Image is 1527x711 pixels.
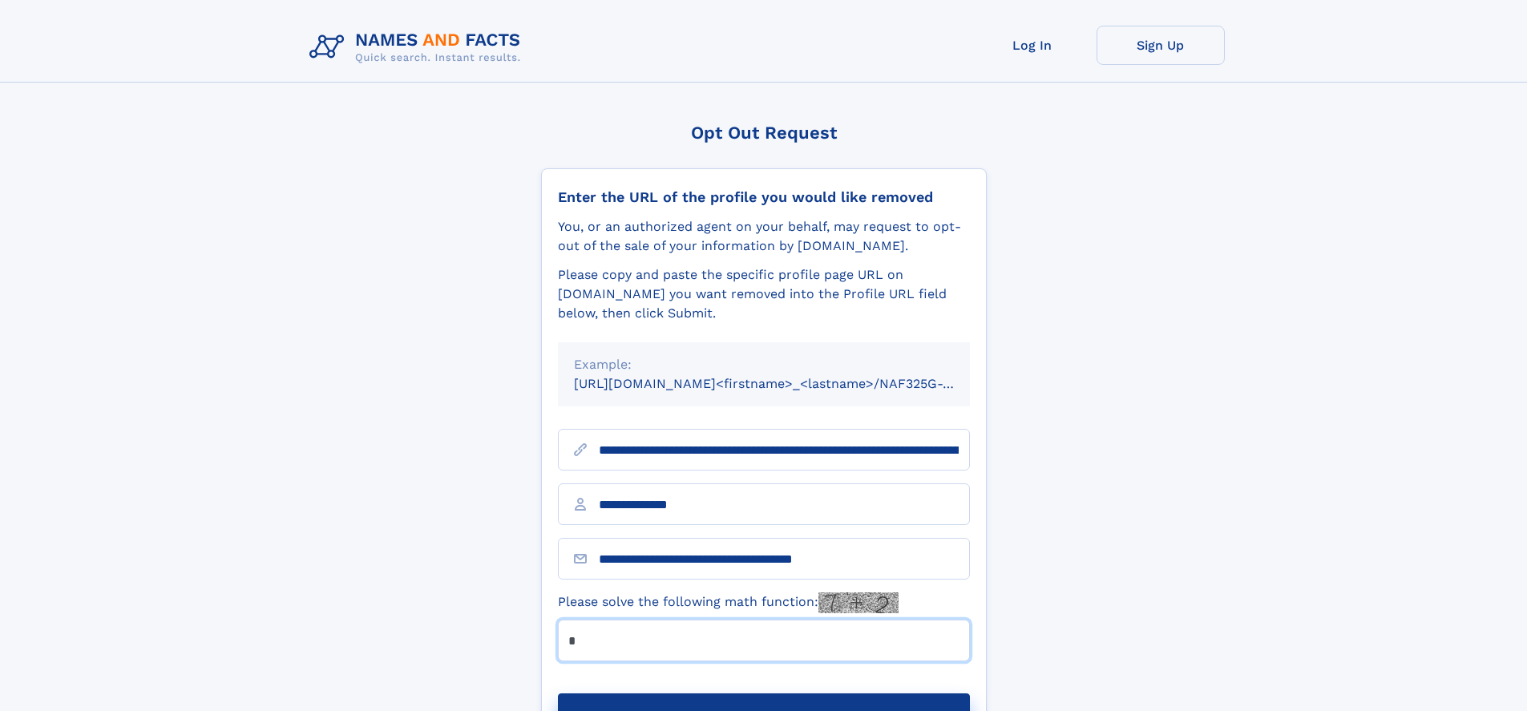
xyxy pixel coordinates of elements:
[541,123,987,143] div: Opt Out Request
[968,26,1097,65] a: Log In
[558,217,970,256] div: You, or an authorized agent on your behalf, may request to opt-out of the sale of your informatio...
[558,592,899,613] label: Please solve the following math function:
[558,265,970,323] div: Please copy and paste the specific profile page URL on [DOMAIN_NAME] you want removed into the Pr...
[1097,26,1225,65] a: Sign Up
[574,355,954,374] div: Example:
[303,26,534,69] img: Logo Names and Facts
[558,188,970,206] div: Enter the URL of the profile you would like removed
[574,376,1000,391] small: [URL][DOMAIN_NAME]<firstname>_<lastname>/NAF325G-xxxxxxxx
